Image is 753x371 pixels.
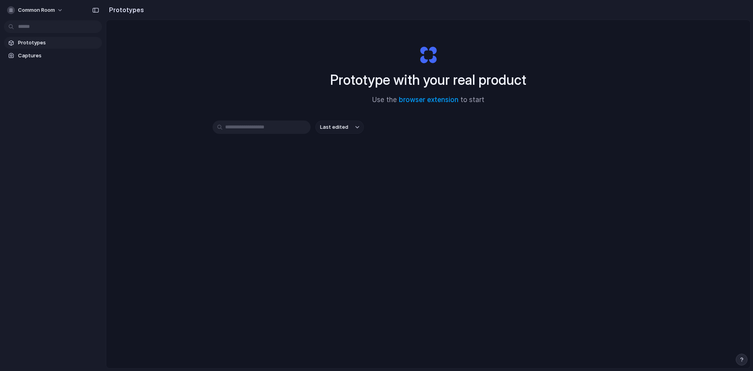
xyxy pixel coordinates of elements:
a: Captures [4,50,102,62]
span: Captures [18,52,99,60]
span: Common Room [18,6,55,14]
h2: Prototypes [106,5,144,15]
a: browser extension [399,96,458,104]
span: Prototypes [18,39,99,47]
button: Last edited [315,121,364,134]
span: Last edited [320,123,348,131]
h1: Prototype with your real product [330,69,526,90]
a: Prototypes [4,37,102,49]
span: Use the to start [372,95,484,105]
button: Common Room [4,4,67,16]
